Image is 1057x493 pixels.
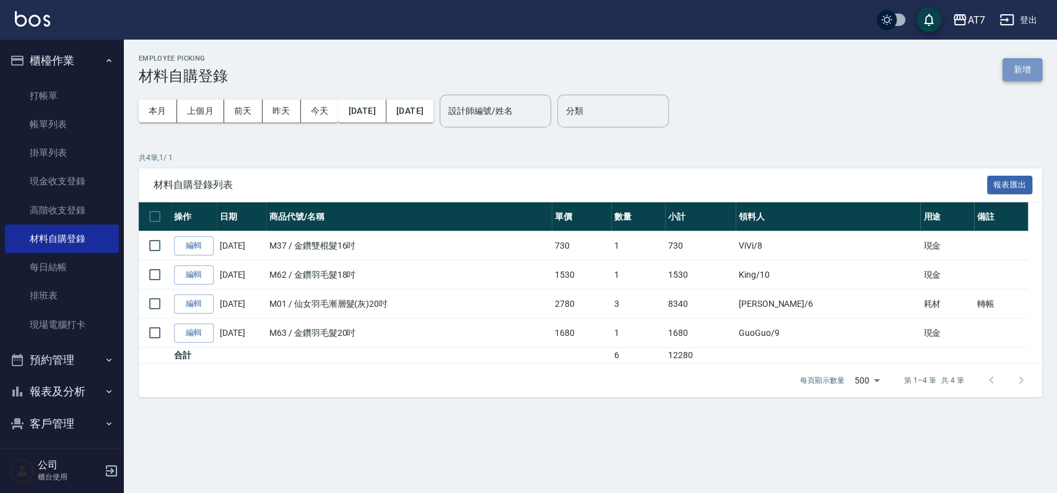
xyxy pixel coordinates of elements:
[665,289,736,319] td: 8340
[736,289,921,319] td: [PERSON_NAME] /6
[974,289,1028,319] td: 轉帳
[5,344,119,376] button: 預約管理
[920,319,974,348] td: 現金
[994,9,1042,32] button: 登出
[5,253,119,281] a: 每日結帳
[974,202,1028,231] th: 備註
[5,375,119,408] button: 報表及分析
[1003,63,1042,75] a: 新增
[10,458,35,483] img: Person
[736,231,921,260] td: ViVi /8
[217,231,266,260] td: [DATE]
[611,202,665,231] th: 數量
[904,375,964,386] p: 第 1–4 筆 共 4 筆
[266,319,552,348] td: M63 / 金鑽羽毛髮20吋
[967,12,985,28] div: AT7
[736,260,921,289] td: King /10
[38,459,101,471] h5: 公司
[916,7,941,32] button: save
[263,100,301,122] button: 昨天
[139,67,228,85] h3: 材料自購登錄
[266,202,552,231] th: 商品代號/名稱
[920,260,974,289] td: 現金
[552,289,611,319] td: 2780
[736,319,921,348] td: GuoGuo /9
[386,100,433,122] button: [DATE]
[947,7,990,33] button: AT7
[5,408,119,440] button: 客戶管理
[5,225,119,253] a: 材料自購登錄
[139,54,228,62] h2: Employee Picking
[174,236,214,255] a: 編輯
[139,100,177,122] button: 本月
[266,231,552,260] td: M37 / 金鑽雙棍髮16吋
[665,260,736,289] td: 1530
[217,319,266,348] td: [DATE]
[217,202,266,231] th: 日期
[552,319,611,348] td: 1680
[217,260,266,289] td: [DATE]
[987,176,1033,195] button: 報表匯出
[171,348,217,364] td: 合計
[611,319,665,348] td: 1
[611,260,665,289] td: 1
[174,324,214,343] a: 編輯
[5,196,119,225] a: 高階收支登錄
[38,471,101,482] p: 櫃台使用
[1003,58,1042,81] button: 新增
[5,439,119,471] button: 員工及薪資
[301,100,339,122] button: 今天
[611,231,665,260] td: 1
[15,11,50,27] img: Logo
[217,289,266,319] td: [DATE]
[5,45,119,77] button: 櫃檯作業
[611,348,665,364] td: 6
[171,202,217,231] th: 操作
[800,375,845,386] p: 每頁顯示數量
[665,202,736,231] th: 小計
[736,202,921,231] th: 領料人
[665,231,736,260] td: 730
[266,289,552,319] td: M01 / 仙女羽毛漸層髮(灰)20吋
[338,100,386,122] button: [DATE]
[665,319,736,348] td: 1680
[139,152,1042,163] p: 共 4 筆, 1 / 1
[987,178,1033,190] a: 報表匯出
[552,260,611,289] td: 1530
[154,179,987,191] span: 材料自購登錄列表
[920,231,974,260] td: 現金
[850,364,884,397] div: 500
[5,311,119,339] a: 現場電腦打卡
[552,202,611,231] th: 單價
[920,202,974,231] th: 用途
[224,100,263,122] button: 前天
[5,110,119,139] a: 帳單列表
[5,281,119,310] a: 排班表
[5,139,119,167] a: 掛單列表
[174,265,214,285] a: 編輯
[174,294,214,314] a: 編輯
[5,167,119,195] a: 現金收支登錄
[665,348,736,364] td: 12280
[611,289,665,319] td: 3
[5,82,119,110] a: 打帳單
[266,260,552,289] td: M62 / 金鑽羽毛髮18吋
[920,289,974,319] td: 耗材
[177,100,224,122] button: 上個月
[552,231,611,260] td: 730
